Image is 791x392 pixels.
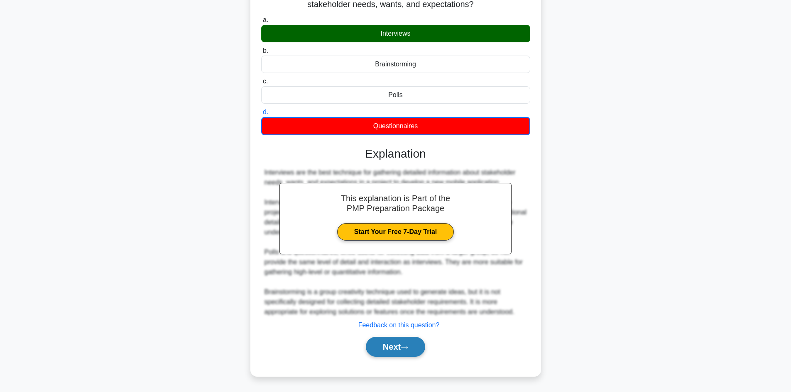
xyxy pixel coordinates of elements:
span: b. [263,47,268,54]
div: Interviews are the best technique for gathering detailed information about stakeholder needs, wan... [264,168,527,317]
div: Questionnaires [261,117,530,135]
span: d. [263,108,268,115]
div: Brainstorming [261,56,530,73]
span: c. [263,78,268,85]
div: Polls [261,86,530,104]
h3: Explanation [266,147,525,161]
a: Feedback on this question? [358,321,440,329]
button: Next [366,337,425,357]
div: Interviews [261,25,530,42]
a: Start Your Free 7-Day Trial [337,223,454,241]
span: a. [263,16,268,23]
